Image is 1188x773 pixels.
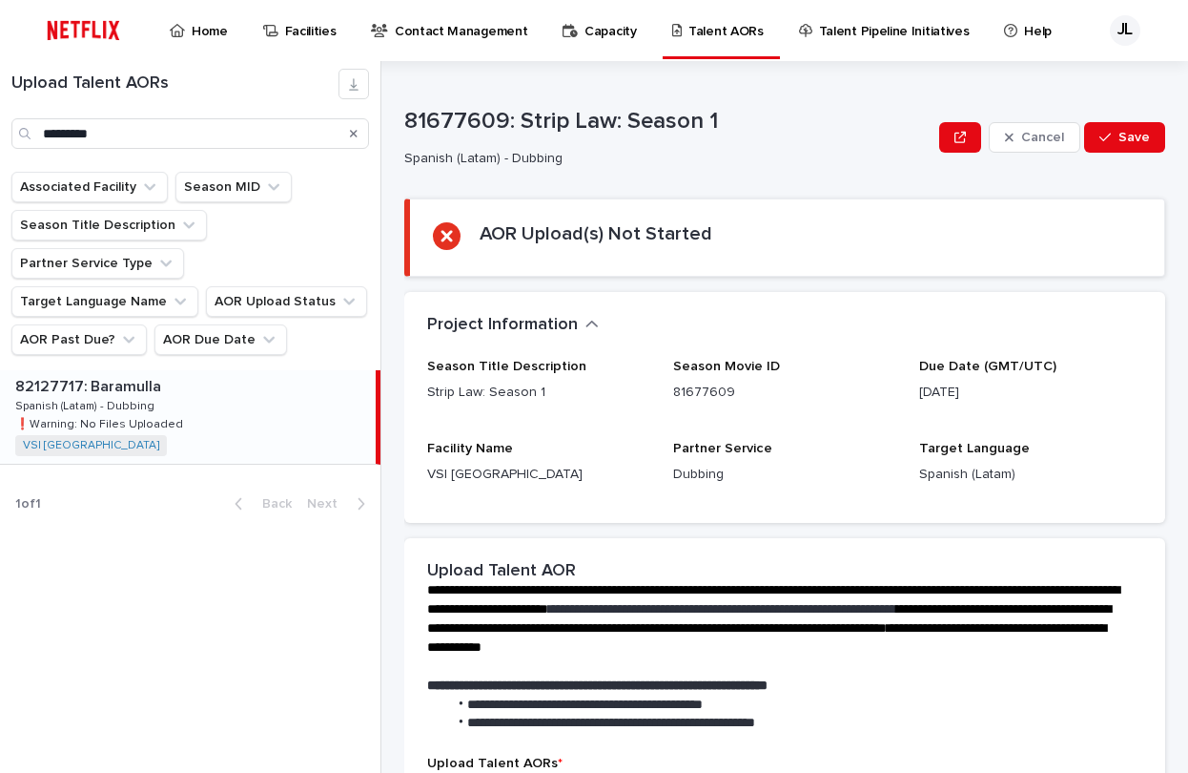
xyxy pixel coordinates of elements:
[919,360,1056,373] span: Due Date (GMT/UTC)
[673,360,780,373] span: Season Movie ID
[11,73,338,94] h1: Upload Talent AORs
[307,497,349,511] span: Next
[919,442,1030,455] span: Target Language
[299,495,380,512] button: Next
[1118,131,1150,144] span: Save
[480,222,712,245] h2: AOR Upload(s) Not Started
[427,383,650,403] p: Strip Law: Season 1
[673,442,772,455] span: Partner Service
[427,360,586,373] span: Season Title Description
[219,495,299,512] button: Back
[427,465,650,485] p: VSI [GEOGRAPHIC_DATA]
[38,11,129,50] img: ifQbXi3ZQGMSEF7WDB7W
[1084,122,1165,153] button: Save
[11,210,207,240] button: Season Title Description
[15,414,187,431] p: ❗️Warning: No Files Uploaded
[251,497,292,511] span: Back
[1021,131,1064,144] span: Cancel
[427,442,513,455] span: Facility Name
[11,118,369,149] input: Search
[404,151,924,167] p: Spanish (Latam) - Dubbing
[427,757,563,770] span: Upload Talent AORs
[427,315,599,336] button: Project Information
[1110,15,1140,46] div: JL
[11,172,168,202] button: Associated Facility
[919,465,1142,485] p: Spanish (Latam)
[404,108,932,136] p: 81677609: Strip Law: Season 1
[427,561,576,582] h2: Upload Talent AOR
[673,465,896,485] p: Dubbing
[206,286,367,317] button: AOR Upload Status
[15,374,165,396] p: 82127717: Baramulla
[175,172,292,202] button: Season MID
[11,324,147,355] button: AOR Past Due?
[23,439,159,452] a: VSI [GEOGRAPHIC_DATA]
[673,383,896,403] p: 81677609
[919,383,1142,403] p: [DATE]
[11,248,184,279] button: Partner Service Type
[15,396,158,413] p: Spanish (Latam) - Dubbing
[989,122,1080,153] button: Cancel
[154,324,287,355] button: AOR Due Date
[11,286,198,317] button: Target Language Name
[427,315,578,336] h2: Project Information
